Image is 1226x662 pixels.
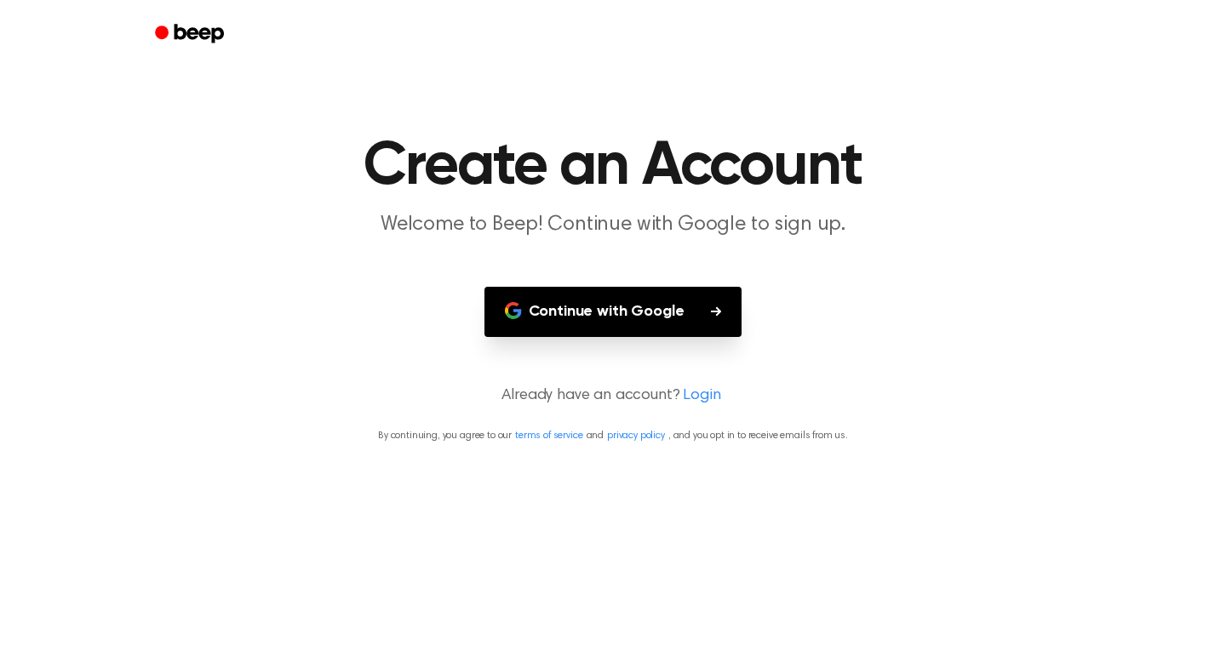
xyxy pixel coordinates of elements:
p: Welcome to Beep! Continue with Google to sign up. [286,211,940,239]
p: By continuing, you agree to our and , and you opt in to receive emails from us. [20,428,1206,443]
a: Beep [143,18,239,51]
h1: Create an Account [177,136,1049,197]
p: Already have an account? [20,385,1206,408]
button: Continue with Google [484,287,742,337]
a: terms of service [515,431,582,441]
a: privacy policy [607,431,665,441]
a: Login [683,385,720,408]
